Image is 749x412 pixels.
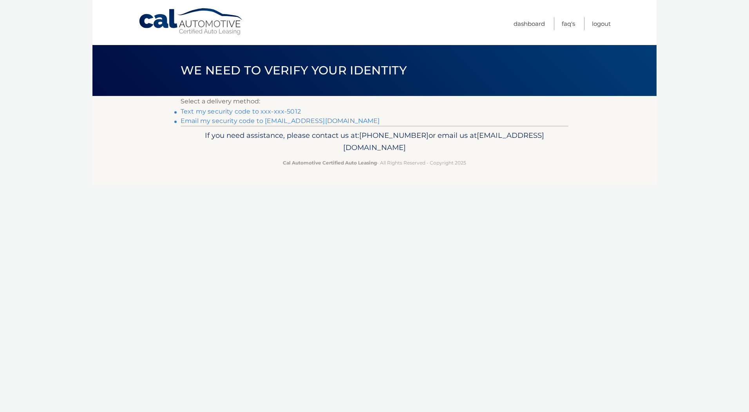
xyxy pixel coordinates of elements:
a: FAQ's [562,17,575,30]
span: [PHONE_NUMBER] [359,131,429,140]
p: - All Rights Reserved - Copyright 2025 [186,159,563,167]
p: If you need assistance, please contact us at: or email us at [186,129,563,154]
span: We need to verify your identity [181,63,407,78]
a: Logout [592,17,611,30]
a: Cal Automotive [138,8,244,36]
strong: Cal Automotive Certified Auto Leasing [283,160,377,166]
p: Select a delivery method: [181,96,568,107]
a: Dashboard [514,17,545,30]
a: Email my security code to [EMAIL_ADDRESS][DOMAIN_NAME] [181,117,380,125]
a: Text my security code to xxx-xxx-5012 [181,108,301,115]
